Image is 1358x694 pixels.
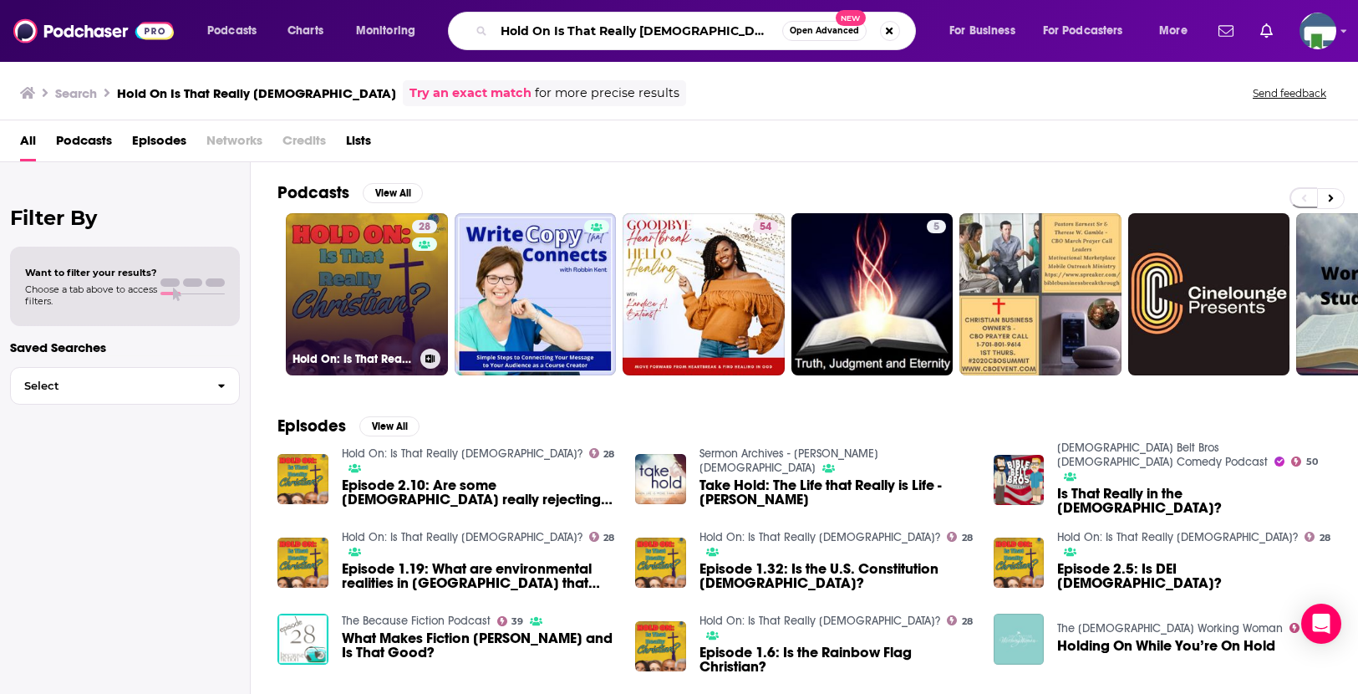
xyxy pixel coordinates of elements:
a: 54 [753,220,778,233]
a: Podcasts [56,127,112,161]
span: New [836,10,866,26]
button: Send feedback [1248,86,1331,100]
a: Take Hold: The Life that Really is Life - Rev. Michael F. Bailey [699,478,974,507]
button: open menu [1147,18,1208,44]
a: 39 [497,616,524,626]
span: Lists [346,127,371,161]
a: Is That Really in the Bible? [994,455,1045,506]
span: Networks [206,127,262,161]
span: Logged in as KCMedia [1300,13,1336,49]
button: Select [10,367,240,405]
span: Episode 2.10: Are some [DEMOGRAPHIC_DATA] really rejecting empathy and asserting it is toxic? [342,478,616,507]
span: 28 [603,534,614,542]
a: Episode 1.32: Is the U.S. Constitution Christian? [635,538,686,589]
span: All [20,127,36,161]
a: 50 [1291,457,1318,467]
a: Hold On: Is That Really Christian? [342,447,582,461]
button: open menu [1032,18,1147,44]
span: What Makes Fiction [PERSON_NAME] and Is That Good? [342,631,616,660]
a: Charts [277,18,333,44]
span: 28 [419,219,430,236]
h3: Search [55,85,97,101]
span: More [1159,19,1188,43]
span: Episode 1.19: What are environmental realities in [GEOGRAPHIC_DATA] that call for [DEMOGRAPHIC_DA... [342,562,616,590]
a: Try an exact match [409,84,532,103]
img: Podchaser - Follow, Share and Rate Podcasts [13,15,174,47]
a: 28 [1305,532,1330,542]
h3: Hold On Is That Really [DEMOGRAPHIC_DATA] [117,85,396,101]
img: Episode 1.6: Is the Rainbow Flag Christian? [635,621,686,672]
a: Bible Belt Bros Christian Comedy Podcast [1057,441,1268,469]
span: Take Hold: The Life that Really is Life - [PERSON_NAME] [699,478,974,507]
a: 28 [589,532,615,542]
span: For Business [949,19,1015,43]
button: Open AdvancedNew [782,21,867,41]
button: open menu [196,18,278,44]
a: Show notifications dropdown [1212,17,1240,45]
a: What Makes Fiction Christian and Is That Good? [342,631,616,660]
img: Holding On While You’re On Hold [994,614,1045,665]
input: Search podcasts, credits, & more... [494,18,782,44]
a: Is That Really in the Bible? [1057,487,1331,515]
span: Choose a tab above to access filters. [25,283,157,307]
a: Show notifications dropdown [1254,17,1279,45]
span: 39 [511,618,523,625]
a: Hold On: Is That Really Christian? [1057,530,1298,544]
a: Sermon Archives - Christ United Methodist Church [699,447,878,475]
span: 50 [1306,458,1318,466]
span: Want to filter your results? [25,267,157,278]
p: Saved Searches [10,339,240,355]
button: View All [363,183,423,203]
img: User Profile [1300,13,1336,49]
span: For Podcasters [1043,19,1123,43]
span: Episode 1.6: Is the Rainbow Flag Christian? [699,646,974,674]
a: Episode 2.5: Is DEI Christian? [1057,562,1331,590]
img: Episode 2.10: Are some Christians really rejecting empathy and asserting it is toxic? [277,454,328,505]
span: Episode 1.32: Is the U.S. Constitution [DEMOGRAPHIC_DATA]? [699,562,974,590]
a: Holding On While You’re On Hold [1057,639,1275,653]
a: The Christian Working Woman [1057,621,1283,635]
img: What Makes Fiction Christian and Is That Good? [277,614,328,665]
span: Credits [282,127,326,161]
span: Podcasts [207,19,257,43]
button: open menu [938,18,1036,44]
a: 28 [589,448,615,458]
img: Take Hold: The Life that Really is Life - Rev. Michael F. Bailey [635,454,686,505]
a: Hold On: Is That Really Christian? [342,530,582,544]
span: for more precise results [535,84,679,103]
a: The Because Fiction Podcast [342,614,491,628]
span: Open Advanced [790,27,859,35]
a: Hold On: Is That Really Christian? [699,530,940,544]
span: Monitoring [356,19,415,43]
a: 28 [412,220,437,233]
a: 59 [1289,623,1316,633]
button: View All [359,416,420,436]
a: EpisodesView All [277,416,420,436]
span: 28 [1320,534,1330,542]
span: Episode 2.5: Is DEI [DEMOGRAPHIC_DATA]? [1057,562,1331,590]
span: Select [11,380,204,391]
span: 28 [603,451,614,458]
span: 28 [962,618,973,625]
img: Episode 1.19: What are environmental realities in Dallas that call for Christians to act? [277,538,328,589]
div: Search podcasts, credits, & more... [464,12,932,50]
a: PodcastsView All [277,182,423,203]
a: Episodes [132,127,186,161]
img: Episode 2.5: Is DEI Christian? [994,538,1045,589]
span: Is That Really in the [DEMOGRAPHIC_DATA]? [1057,487,1331,515]
h2: Episodes [277,416,346,436]
a: 5 [927,220,946,233]
button: open menu [344,18,437,44]
a: 5 [791,213,954,375]
div: Open Intercom Messenger [1301,604,1341,644]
